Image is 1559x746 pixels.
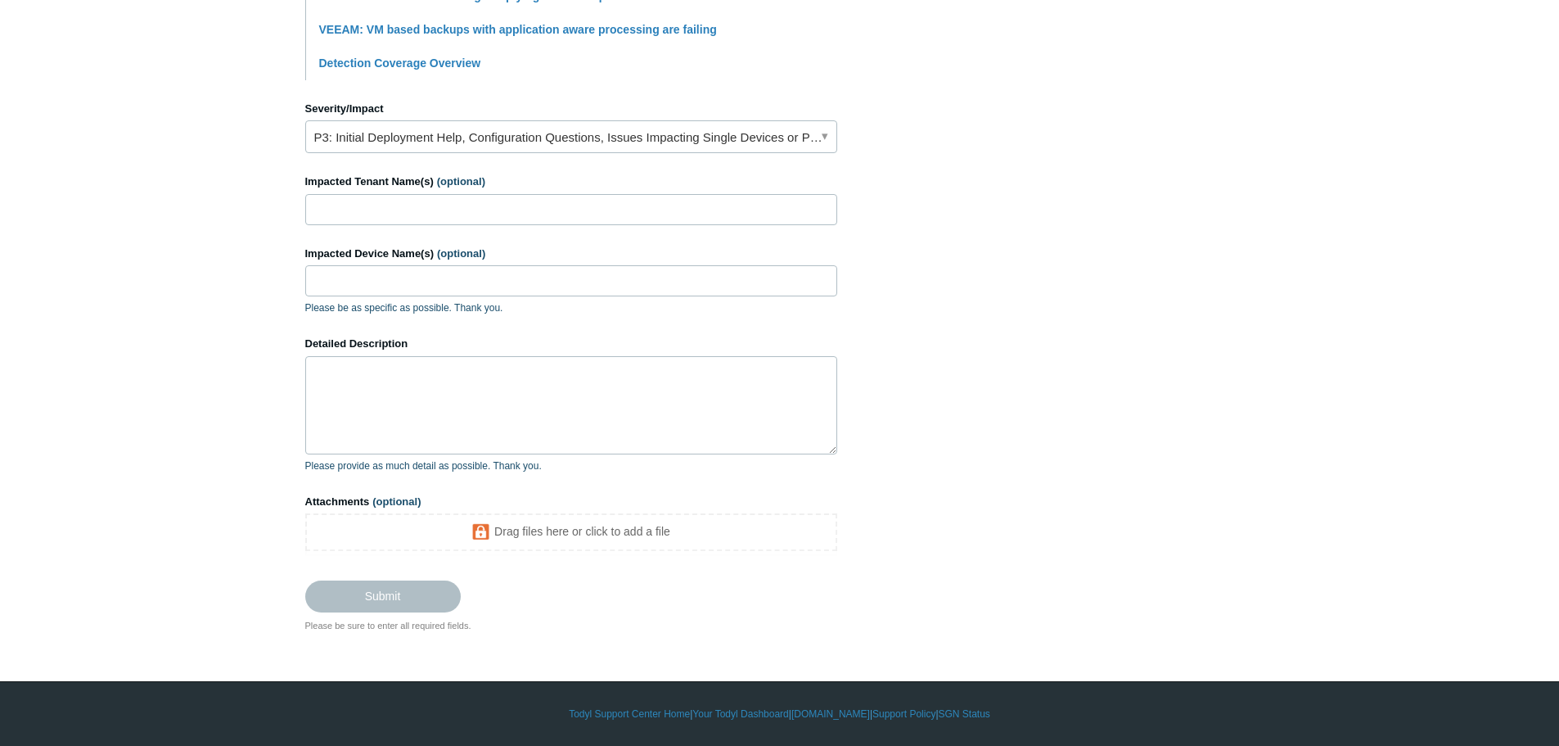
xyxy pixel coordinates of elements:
[319,23,717,36] a: VEEAM: VM based backups with application aware processing are failing
[305,174,837,190] label: Impacted Tenant Name(s)
[305,120,837,153] a: P3: Initial Deployment Help, Configuration Questions, Issues Impacting Single Devices or Past Out...
[305,301,837,315] p: Please be as specific as possible. Thank you.
[372,495,421,508] span: (optional)
[569,707,690,721] a: Todyl Support Center Home
[305,707,1255,721] div: | | | |
[791,707,870,721] a: [DOMAIN_NAME]
[305,494,837,510] label: Attachments
[305,336,837,352] label: Detailed Description
[939,707,990,721] a: SGN Status
[437,247,485,260] span: (optional)
[305,619,837,633] div: Please be sure to enter all required fields.
[692,707,788,721] a: Your Todyl Dashboard
[305,101,837,117] label: Severity/Impact
[305,459,837,473] p: Please provide as much detail as possible. Thank you.
[872,707,935,721] a: Support Policy
[305,581,461,612] input: Submit
[305,246,837,262] label: Impacted Device Name(s)
[437,175,485,188] span: (optional)
[319,57,481,70] a: Detection Coverage Overview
